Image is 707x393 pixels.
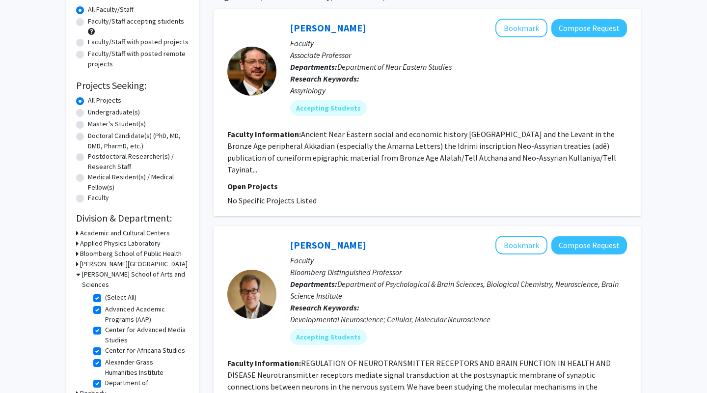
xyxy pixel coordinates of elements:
b: Research Keywords: [290,303,359,312]
label: Center for Africana Studies [105,345,185,356]
b: Research Keywords: [290,74,359,84]
label: All Projects [88,95,121,106]
a: [PERSON_NAME] [290,239,366,251]
label: Master's Student(s) [88,119,146,129]
label: Faculty [88,193,109,203]
button: Add Jacob Lauinger to Bookmarks [495,19,547,37]
button: Add Richard Huganir to Bookmarks [495,236,547,254]
h2: Projects Seeking: [76,80,189,91]
mat-chip: Accepting Students [290,100,367,116]
label: Alexander Grass Humanities Institute [105,357,187,378]
span: No Specific Projects Listed [227,196,317,205]
h3: Applied Physics Laboratory [80,238,161,249]
span: Department of Near Eastern Studies [337,62,452,72]
label: Doctoral Candidate(s) (PhD, MD, DMD, PharmD, etc.) [88,131,189,151]
b: Departments: [290,279,337,289]
b: Faculty Information: [227,358,301,368]
div: Developmental Neuroscience; Cellular, Molecular Neuroscience [290,313,627,325]
b: Faculty Information: [227,129,301,139]
label: Advanced Academic Programs (AAP) [105,304,187,325]
label: (Select All) [105,292,136,303]
label: Undergraduate(s) [88,107,140,117]
h3: [PERSON_NAME] School of Arts and Sciences [82,269,189,290]
label: Medical Resident(s) / Medical Fellow(s) [88,172,189,193]
h3: Bloomberg School of Public Health [80,249,182,259]
button: Compose Request to Richard Huganir [551,236,627,254]
p: Faculty [290,37,627,49]
p: Bloomberg Distinguished Professor [290,266,627,278]
label: All Faculty/Staff [88,4,134,15]
span: Department of Psychological & Brain Sciences, Biological Chemistry, Neuroscience, Brain Science I... [290,279,619,301]
label: Faculty/Staff with posted projects [88,37,189,47]
b: Departments: [290,62,337,72]
h3: [PERSON_NAME][GEOGRAPHIC_DATA] [80,259,188,269]
label: Postdoctoral Researcher(s) / Research Staff [88,151,189,172]
button: Compose Request to Jacob Lauinger [551,19,627,37]
iframe: Chat [7,349,42,386]
label: Faculty/Staff with posted remote projects [88,49,189,69]
label: Faculty/Staff accepting students [88,16,184,27]
h2: Division & Department: [76,212,189,224]
p: Open Projects [227,180,627,192]
p: Faculty [290,254,627,266]
h3: Academic and Cultural Centers [80,228,170,238]
p: Associate Professor [290,49,627,61]
a: [PERSON_NAME] [290,22,366,34]
div: Assyriology [290,84,627,96]
label: Center for Advanced Media Studies [105,325,187,345]
fg-read-more: Ancient Near Eastern social and economic history [GEOGRAPHIC_DATA] and the Levant in the Bronze A... [227,129,616,174]
mat-chip: Accepting Students [290,329,367,345]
